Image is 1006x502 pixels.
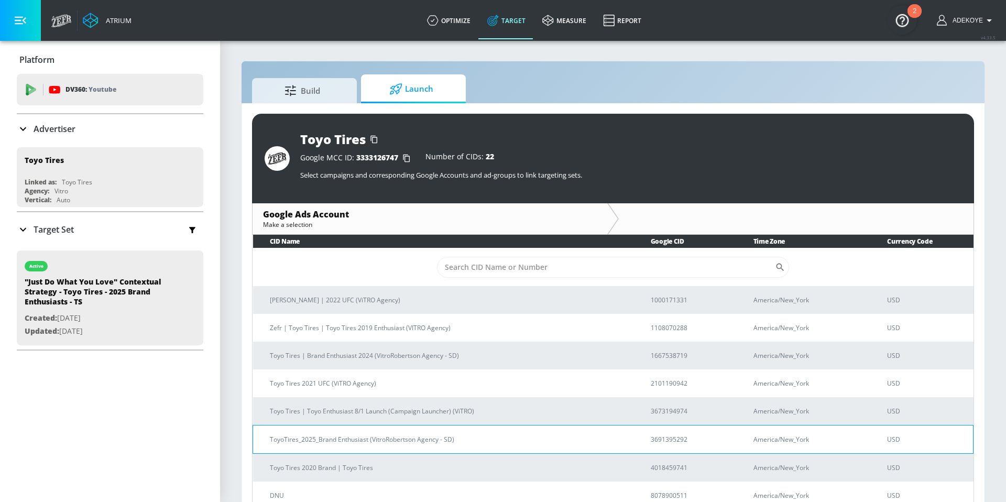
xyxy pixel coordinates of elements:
[263,78,342,103] span: Build
[651,406,728,417] p: 3673194974
[25,195,51,204] div: Vertical:
[753,462,862,473] p: America/New_York
[651,350,728,361] p: 1667538719
[270,294,626,305] p: [PERSON_NAME] | 2022 UFC (ViTRO Agency)
[54,187,68,195] div: Vitro
[937,14,996,27] button: Adekoye
[34,123,75,135] p: Advertiser
[25,277,171,312] div: "Just Do What You Love" Contextual Strategy - Toyo Tires - 2025 Brand Enthusiasts - TS
[887,406,965,417] p: USD
[19,54,54,66] p: Platform
[634,235,737,248] th: Google CID
[887,294,965,305] p: USD
[17,114,203,144] div: Advertiser
[753,350,862,361] p: America/New_York
[419,2,479,39] a: optimize
[753,490,862,501] p: America/New_York
[486,151,494,161] span: 22
[62,178,92,187] div: Toyo Tires
[870,235,973,248] th: Currency Code
[17,250,203,345] div: active"Just Do What You Love" Contextual Strategy - Toyo Tires - 2025 Brand Enthusiasts - TSCreat...
[595,2,650,39] a: Report
[17,147,203,207] div: Toyo TiresLinked as:Toyo TiresAgency:VitroVertical:Auto
[17,212,203,247] div: Target Set
[65,84,116,95] p: DV360:
[270,322,626,333] p: Zefr | Toyo Tires | Toyo Tires 2019 Enthusiast (VITRO Agency)
[425,153,494,163] div: Number of CIDs:
[270,490,626,501] p: DNU
[270,350,626,361] p: Toyo Tires | Brand Enthusiast 2024 (VitroRobertson Agency - SD)
[25,155,64,165] div: Toyo Tires
[479,2,534,39] a: Target
[651,434,728,445] p: 3691395292
[17,74,203,105] div: DV360: Youtube
[29,264,43,269] div: active
[753,322,862,333] p: America/New_York
[17,45,203,74] div: Platform
[263,209,597,220] div: Google Ads Account
[981,35,996,40] span: v 4.33.5
[356,152,398,162] span: 3333126747
[737,235,871,248] th: Time Zone
[887,462,965,473] p: USD
[948,17,983,24] span: login as: adekoye.oladapo@zefr.com
[651,322,728,333] p: 1108070288
[25,313,57,323] span: Created:
[887,378,965,389] p: USD
[300,153,415,163] div: Google MCC ID:
[25,312,171,325] p: [DATE]
[534,2,595,39] a: measure
[887,434,965,445] p: USD
[270,462,626,473] p: Toyo Tires 2020 Brand | Toyo Tires
[83,13,132,28] a: Atrium
[34,224,74,235] p: Target Set
[651,462,728,473] p: 4018459741
[753,406,862,417] p: America/New_York
[913,11,916,25] div: 2
[753,434,862,445] p: America/New_York
[270,434,626,445] p: ToyoTires_2025_Brand Enthusiast (VitroRobertson Agency - SD)
[300,130,366,148] div: Toyo Tires
[887,322,965,333] p: USD
[887,490,965,501] p: USD
[371,77,451,102] span: Launch
[25,325,171,338] p: [DATE]
[887,350,965,361] p: USD
[753,378,862,389] p: America/New_York
[437,257,789,278] div: Search CID Name or Number
[25,187,49,195] div: Agency:
[263,220,597,229] div: Make a selection
[253,235,634,248] th: CID Name
[270,378,626,389] p: Toyo Tires 2021 UFC (ViTRO Agency)
[25,178,57,187] div: Linked as:
[25,326,59,336] span: Updated:
[437,257,775,278] input: Search CID Name or Number
[57,195,70,204] div: Auto
[270,406,626,417] p: Toyo Tires | Toyo Enthusiast 8/1 Launch (Campaign Launcher) (ViTRO)
[102,16,132,25] div: Atrium
[651,490,728,501] p: 8078900511
[651,294,728,305] p: 1000171331
[89,84,116,95] p: Youtube
[651,378,728,389] p: 2101190942
[253,203,607,234] div: Google Ads AccountMake a selection
[300,170,961,180] p: Select campaigns and corresponding Google Accounts and ad-groups to link targeting sets.
[753,294,862,305] p: America/New_York
[888,5,917,35] button: Open Resource Center, 2 new notifications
